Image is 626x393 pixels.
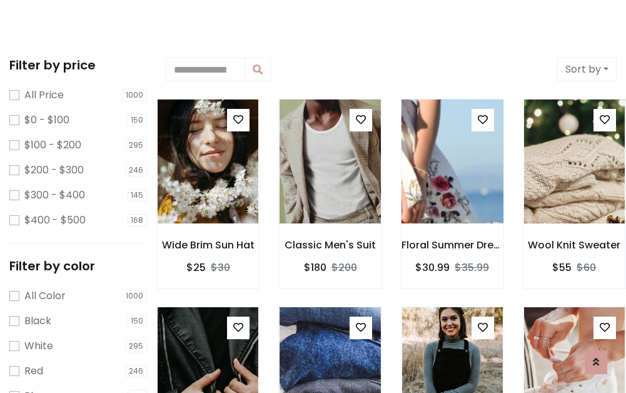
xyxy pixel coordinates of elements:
[123,89,148,101] span: 1000
[126,164,148,176] span: 246
[24,288,66,304] label: All Color
[126,365,148,377] span: 246
[128,189,148,202] span: 145
[211,260,230,275] del: $30
[24,88,64,103] label: All Price
[123,290,148,302] span: 1000
[126,340,148,352] span: 295
[279,239,381,251] h6: Classic Men's Suit
[331,260,357,275] del: $200
[128,114,148,126] span: 150
[455,260,489,275] del: $35.99
[157,239,259,251] h6: Wide Brim Sun Hat
[126,139,148,151] span: 295
[24,339,53,354] label: White
[24,163,84,178] label: $200 - $300
[9,258,147,273] h5: Filter by color
[9,58,147,73] h5: Filter by price
[401,239,503,251] h6: Floral Summer Dress
[557,58,617,81] button: Sort by
[24,314,51,329] label: Black
[128,315,148,327] span: 150
[523,239,625,251] h6: Wool Knit Sweater
[24,213,86,228] label: $400 - $500
[415,262,450,273] h6: $30.99
[304,262,326,273] h6: $180
[24,138,81,153] label: $100 - $200
[24,188,85,203] label: $300 - $400
[24,364,43,379] label: Red
[128,214,148,227] span: 168
[186,262,206,273] h6: $25
[552,262,572,273] h6: $55
[577,260,596,275] del: $60
[24,113,69,128] label: $0 - $100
